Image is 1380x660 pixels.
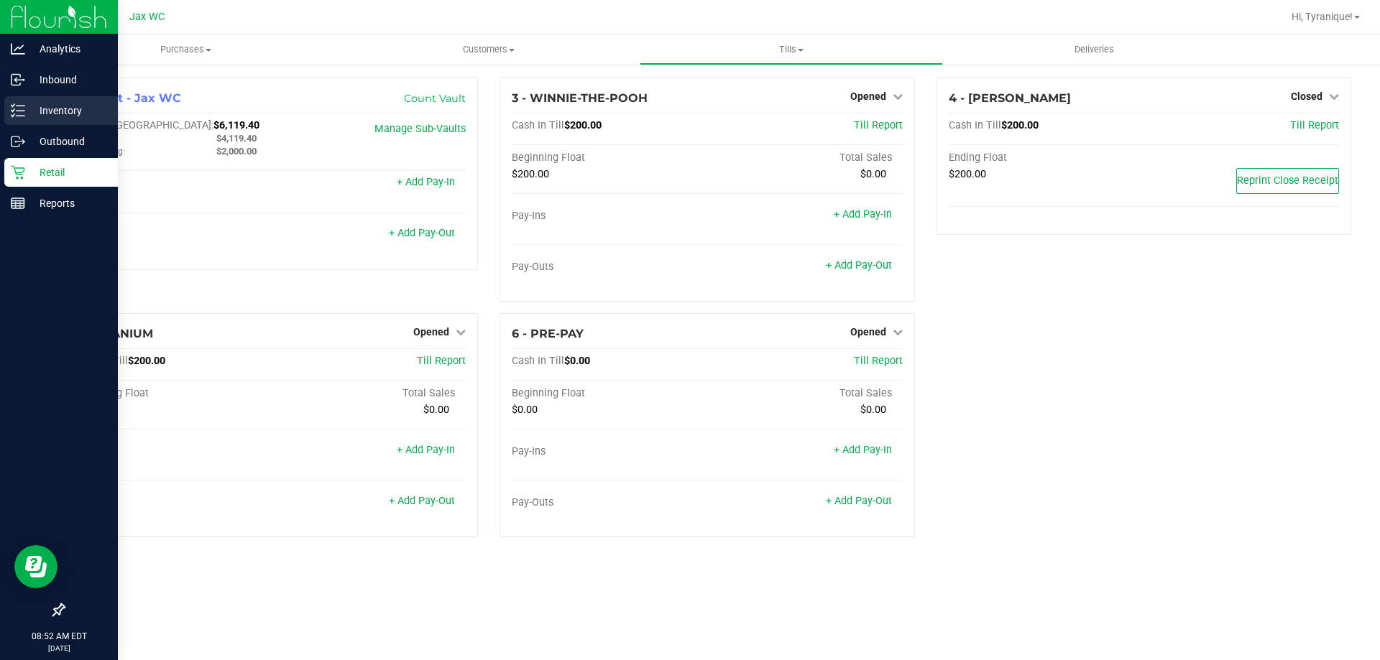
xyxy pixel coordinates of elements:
[826,495,892,507] a: + Add Pay-Out
[512,168,549,180] span: $200.00
[854,119,903,131] a: Till Report
[512,355,564,367] span: Cash In Till
[512,327,584,340] span: 6 - PRE-PAY
[1001,119,1039,131] span: $200.00
[75,496,271,509] div: Pay-Outs
[512,404,538,416] span: $0.00
[25,133,111,150] p: Outbound
[1055,43,1133,56] span: Deliveries
[949,168,986,180] span: $200.00
[213,119,259,131] span: $6,119.40
[216,133,257,144] span: $4,119.40
[75,228,271,241] div: Pay-Outs
[25,71,111,88] p: Inbound
[1291,90,1322,102] span: Closed
[11,196,25,210] inline-svg: Reports
[25,164,111,181] p: Retail
[949,119,1001,131] span: Cash In Till
[1236,168,1339,194] button: Reprint Close Receipt
[1237,175,1338,187] span: Reprint Close Receipt
[860,168,886,180] span: $0.00
[512,496,707,509] div: Pay-Outs
[850,90,886,102] span: Opened
[128,355,165,367] span: $200.00
[397,444,455,456] a: + Add Pay-In
[1292,11,1353,22] span: Hi, Tyranique!
[75,387,271,400] div: Beginning Float
[6,643,111,654] p: [DATE]
[854,355,903,367] a: Till Report
[34,34,337,65] a: Purchases
[14,545,57,588] iframe: Resource center
[75,119,213,131] span: Cash In [GEOGRAPHIC_DATA]:
[640,43,942,56] span: Tills
[512,152,707,164] div: Beginning Float
[707,152,903,164] div: Total Sales
[512,387,707,400] div: Beginning Float
[6,630,111,643] p: 08:52 AM EDT
[834,208,892,220] a: + Add Pay-In
[564,119,602,131] span: $200.00
[34,43,337,56] span: Purchases
[11,165,25,180] inline-svg: Retail
[129,11,165,23] span: Jax WC
[25,40,111,57] p: Analytics
[423,404,449,416] span: $0.00
[338,43,639,56] span: Customers
[11,103,25,118] inline-svg: Inventory
[949,91,1071,105] span: 4 - [PERSON_NAME]
[11,42,25,56] inline-svg: Analytics
[397,176,455,188] a: + Add Pay-In
[417,355,466,367] a: Till Report
[11,73,25,87] inline-svg: Inbound
[826,259,892,271] a: + Add Pay-Out
[1290,119,1339,131] a: Till Report
[943,34,1246,65] a: Deliveries
[25,102,111,119] p: Inventory
[389,495,455,507] a: + Add Pay-Out
[850,326,886,338] span: Opened
[707,387,903,400] div: Total Sales
[75,177,271,190] div: Pay-Ins
[413,326,449,338] span: Opened
[512,261,707,274] div: Pay-Outs
[75,91,181,105] span: 1 - Vault - Jax WC
[271,387,466,400] div: Total Sales
[75,445,271,458] div: Pay-Ins
[216,146,257,157] span: $2,000.00
[374,123,466,135] a: Manage Sub-Vaults
[640,34,942,65] a: Tills
[404,92,466,105] a: Count Vault
[512,445,707,458] div: Pay-Ins
[337,34,640,65] a: Customers
[564,355,590,367] span: $0.00
[512,119,564,131] span: Cash In Till
[834,444,892,456] a: + Add Pay-In
[389,227,455,239] a: + Add Pay-Out
[11,134,25,149] inline-svg: Outbound
[949,152,1144,164] div: Ending Float
[512,91,648,105] span: 3 - WINNIE-THE-POOH
[512,210,707,223] div: Pay-Ins
[25,195,111,212] p: Reports
[860,404,886,416] span: $0.00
